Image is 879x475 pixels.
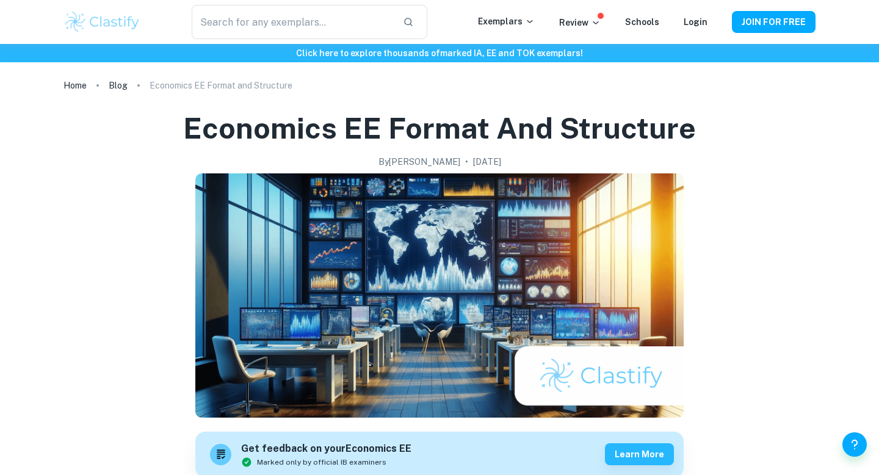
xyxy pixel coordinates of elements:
p: Review [559,16,601,29]
a: Schools [625,17,659,27]
a: Login [684,17,707,27]
h6: Get feedback on your Economics EE [241,441,411,457]
button: Learn more [605,443,674,465]
p: Economics EE Format and Structure [150,79,292,92]
button: JOIN FOR FREE [732,11,816,33]
h1: Economics EE Format and Structure [183,109,696,148]
p: • [465,155,468,169]
h6: Click here to explore thousands of marked IA, EE and TOK exemplars ! [2,46,877,60]
h2: By [PERSON_NAME] [378,155,460,169]
p: Exemplars [478,15,535,28]
img: Clastify logo [63,10,141,34]
input: Search for any exemplars... [192,5,393,39]
span: Marked only by official IB examiners [257,457,386,468]
a: Home [63,77,87,94]
button: Help and Feedback [842,432,867,457]
a: Blog [109,77,128,94]
img: Economics EE Format and Structure cover image [195,173,684,418]
h2: [DATE] [473,155,501,169]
